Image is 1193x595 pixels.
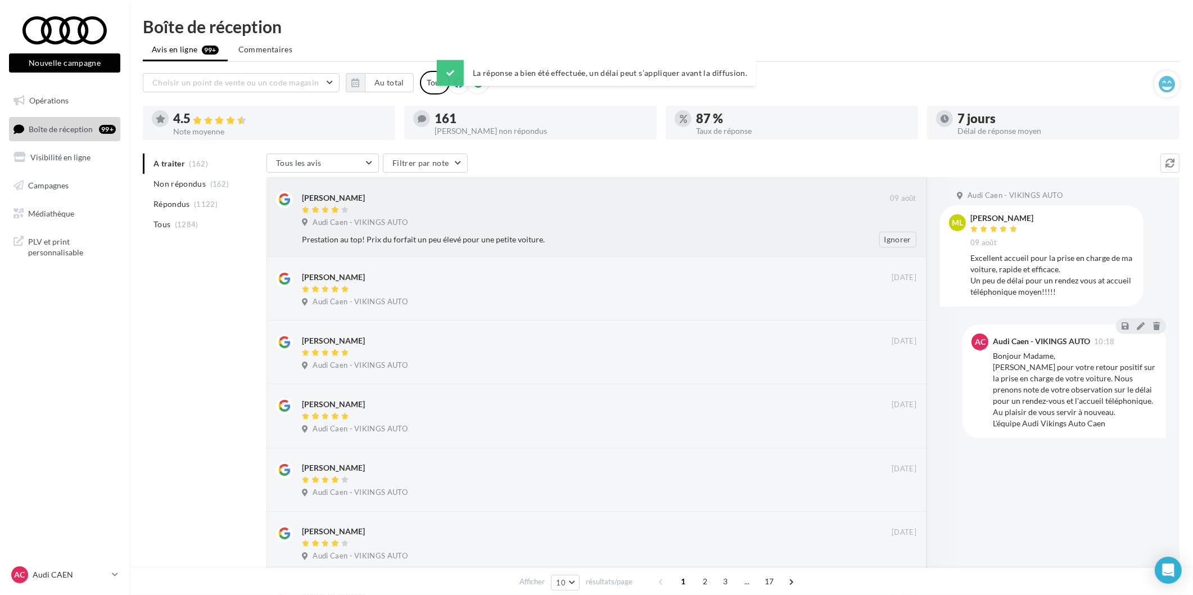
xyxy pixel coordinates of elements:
a: AC Audi CAEN [9,564,120,585]
span: Répondus [153,199,190,210]
div: Taux de réponse [696,127,909,135]
div: Tous [420,71,450,94]
span: Tous [153,219,170,230]
button: Ignorer [880,423,917,439]
button: Au total [365,73,414,92]
button: Ignorer [880,295,917,311]
span: Audi Caen - VIKINGS AUTO [313,424,408,434]
p: Audi CAEN [33,569,107,580]
span: AC [15,569,25,580]
span: Campagnes [28,181,69,190]
div: [PERSON_NAME] [302,272,365,283]
span: Commentaires [238,44,292,55]
div: 7 jours [957,112,1171,125]
span: [DATE] [892,273,916,283]
span: 09 août [970,238,997,248]
span: Boîte de réception [29,124,93,133]
a: Boîte de réception99+ [7,117,123,141]
button: Ignorer [880,486,917,502]
span: Audi Caen - VIKINGS AUTO [313,360,408,371]
span: [DATE] [892,464,916,474]
div: [PERSON_NAME] [302,462,365,474]
span: Afficher [519,576,545,587]
div: Note moyenne [173,128,386,136]
div: 161 [435,112,648,125]
span: (162) [210,179,229,188]
div: [PERSON_NAME] [302,192,365,204]
a: PLV et print personnalisable [7,229,123,263]
span: 10 [556,578,566,587]
span: [DATE] [892,336,916,346]
span: Médiathèque [28,208,74,218]
button: Ignorer [880,359,917,375]
div: 4.5 [173,112,386,125]
span: résultats/page [586,576,632,587]
span: 1 [674,573,692,591]
span: Opérations [29,96,69,105]
span: Audi Caen - VIKINGS AUTO [313,218,408,228]
div: [PERSON_NAME] non répondus [435,127,648,135]
div: [PERSON_NAME] [302,335,365,346]
span: ML [952,217,963,228]
span: (1122) [194,200,218,209]
span: (1284) [175,220,198,229]
span: 09 août [890,193,916,204]
button: Filtrer par note [383,154,468,173]
div: Excellent accueil pour la prise en charge de ma voiture, rapide et efficace. Un peu de délai pour... [970,253,1135,297]
div: Audi Caen - VIKINGS AUTO [993,337,1090,345]
span: ... [738,573,756,591]
div: [PERSON_NAME] [302,399,365,410]
a: Médiathèque [7,202,123,226]
button: Choisir un point de vente ou un code magasin [143,73,340,92]
button: Au total [346,73,414,92]
div: Prestation au top! Prix du forfait un peu élevé pour une petite voiture. [302,234,843,245]
div: 87 % [696,112,909,125]
div: [PERSON_NAME] [302,526,365,537]
span: Audi Caen - VIKINGS AUTO [313,488,408,498]
div: Open Intercom Messenger [1155,557,1182,584]
span: Visibilité en ligne [30,152,91,162]
a: Opérations [7,89,123,112]
span: [DATE] [892,528,916,538]
span: AC [975,336,986,348]
button: Tous les avis [266,154,379,173]
span: Choisir un point de vente ou un code magasin [152,78,319,87]
div: Boîte de réception [143,18,1180,35]
span: 10:18 [1094,338,1115,345]
a: Campagnes [7,174,123,197]
span: [DATE] [892,400,916,410]
div: [PERSON_NAME] [970,214,1033,222]
span: Audi Caen - VIKINGS AUTO [313,297,408,307]
span: Tous les avis [276,158,322,168]
a: Visibilité en ligne [7,146,123,169]
span: Non répondus [153,178,206,190]
div: Délai de réponse moyen [957,127,1171,135]
span: 3 [716,573,734,591]
button: Ignorer [880,550,917,566]
button: 10 [551,575,580,591]
div: Bonjour Madame, [PERSON_NAME] pour votre retour positif sur la prise en charge de votre voiture. ... [993,350,1157,429]
div: La réponse a bien été effectuée, un délai peut s’appliquer avant la diffusion. [437,60,756,85]
span: 2 [696,573,714,591]
div: 99+ [99,125,116,134]
span: PLV et print personnalisable [28,234,116,258]
span: Audi Caen - VIKINGS AUTO [313,551,408,561]
span: 17 [760,573,779,591]
button: Ignorer [879,232,916,247]
button: Nouvelle campagne [9,53,120,73]
span: Audi Caen - VIKINGS AUTO [968,191,1063,201]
